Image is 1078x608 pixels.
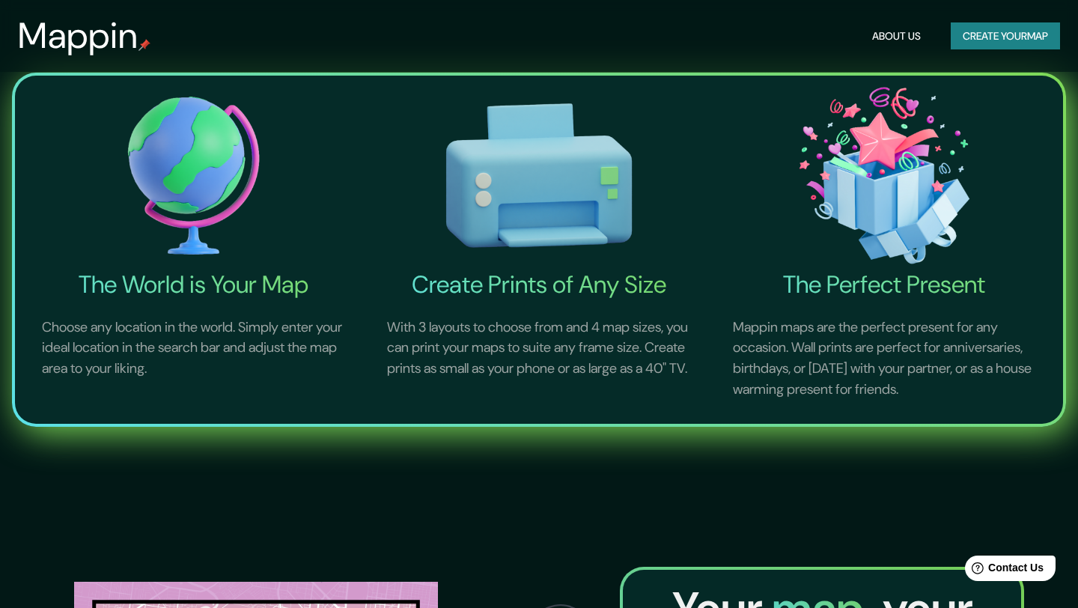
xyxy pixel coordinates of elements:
img: mappin-pin [138,39,150,51]
p: With 3 layouts to choose from and 4 map sizes, you can print your maps to suite any frame size. C... [369,300,708,398]
iframe: Help widget launcher [945,550,1062,592]
h4: Create Prints of Any Size [369,270,708,300]
img: The Perfect Present-icon [715,82,1054,270]
img: Create Prints of Any Size-icon [369,82,708,270]
h4: The Perfect Present [715,270,1054,300]
h4: The World is Your Map [24,270,363,300]
button: About Us [866,22,927,50]
button: Create yourmap [951,22,1060,50]
p: Choose any location in the world. Simply enter your ideal location in the search bar and adjust t... [24,300,363,398]
img: The World is Your Map-icon [24,82,363,270]
h3: Mappin [18,15,138,57]
p: Mappin maps are the perfect present for any occasion. Wall prints are perfect for anniversaries, ... [715,300,1054,418]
